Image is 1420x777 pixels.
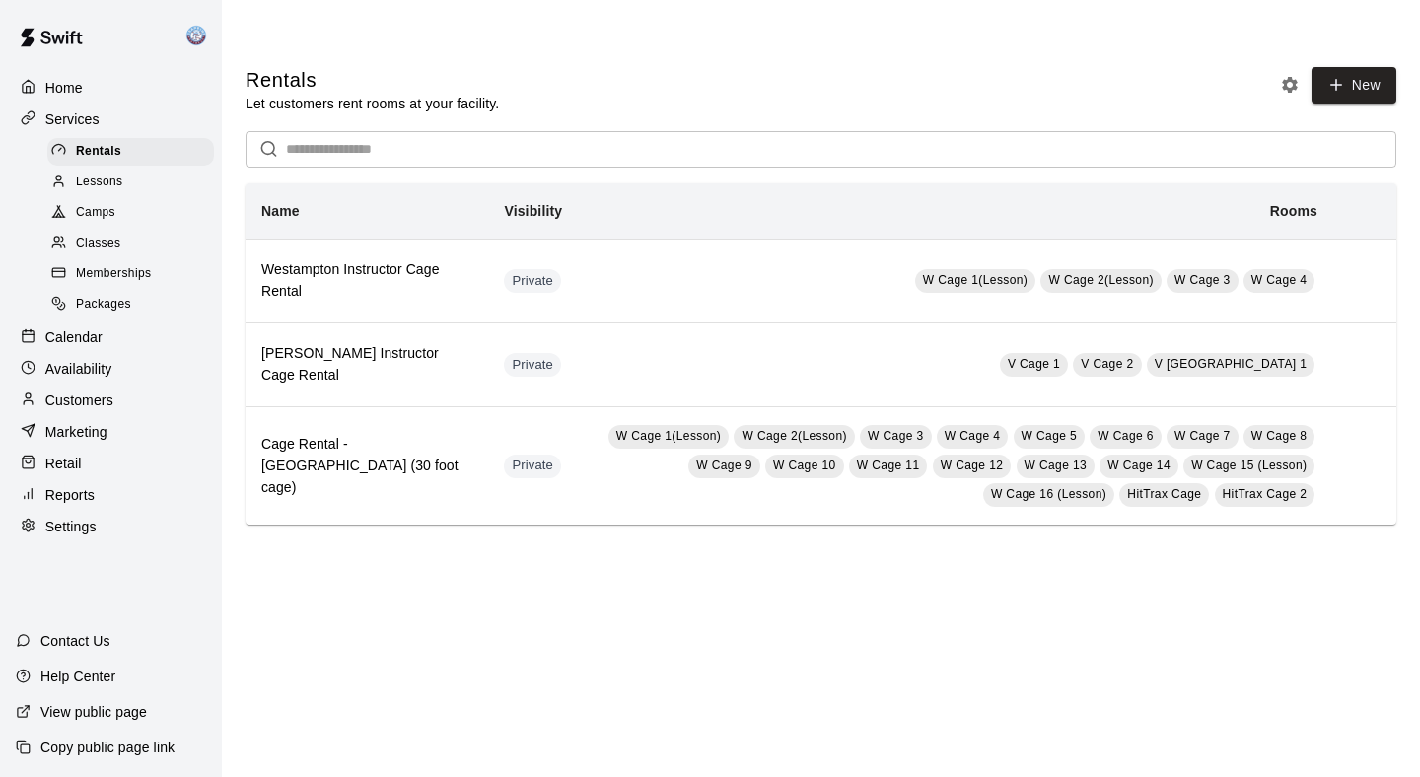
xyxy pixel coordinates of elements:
a: Rentals [47,136,222,167]
div: Lessons [47,169,214,196]
span: HitTrax Cage [1127,487,1201,501]
p: Copy public page link [40,738,175,757]
span: W Cage 16 (Lesson) [991,487,1106,501]
a: Services [16,105,206,134]
p: Retail [45,454,82,473]
p: View public page [40,702,147,722]
a: Settings [16,512,206,541]
div: This service is hidden, and can only be accessed via a direct link [504,269,561,293]
h6: [PERSON_NAME] Instructor Cage Rental [261,343,472,387]
p: Let customers rent rooms at your facility. [246,94,499,113]
span: Packages [76,295,131,315]
span: W Cage 14 [1107,459,1171,472]
div: This service is hidden, and can only be accessed via a direct link [504,455,561,478]
span: Private [504,356,561,375]
div: This service is hidden, and can only be accessed via a direct link [504,353,561,377]
img: Bryan Henry [184,24,208,47]
h5: Rentals [246,67,499,94]
span: W Cage 8 [1251,429,1308,443]
p: Help Center [40,667,115,686]
p: Reports [45,485,95,505]
span: W Cage 5 [1022,429,1078,443]
b: Rooms [1270,203,1317,219]
span: Private [504,272,561,291]
div: Classes [47,230,214,257]
span: W Cage 11 [857,459,920,472]
a: Reports [16,480,206,510]
span: Private [504,457,561,475]
span: Camps [76,203,115,223]
div: Camps [47,199,214,227]
a: New [1312,67,1396,104]
span: W Cage 3 [868,429,924,443]
a: Lessons [47,167,222,197]
p: Availability [45,359,112,379]
a: Marketing [16,417,206,447]
p: Contact Us [40,631,110,651]
p: Settings [45,517,97,536]
span: Memberships [76,264,151,284]
span: W Cage 2(Lesson) [1048,273,1153,287]
a: Classes [47,229,222,259]
span: W Cage 9 [696,459,752,472]
a: Camps [47,198,222,229]
p: Calendar [45,327,103,347]
span: Lessons [76,173,123,192]
span: W Cage 13 [1025,459,1088,472]
span: HitTrax Cage 2 [1223,487,1308,501]
span: W Cage 1(Lesson) [616,429,721,443]
span: W Cage 7 [1174,429,1231,443]
a: Home [16,73,206,103]
a: Availability [16,354,206,384]
a: Memberships [47,259,222,290]
span: W Cage 4 [1251,273,1308,287]
span: W Cage 12 [941,459,1004,472]
span: Rentals [76,142,121,162]
span: W Cage 2(Lesson) [742,429,846,443]
span: V Cage 2 [1081,357,1133,371]
h6: Westampton Instructor Cage Rental [261,259,472,303]
span: V [GEOGRAPHIC_DATA] 1 [1155,357,1308,371]
span: W Cage 10 [773,459,836,472]
a: Calendar [16,322,206,352]
b: Visibility [504,203,562,219]
span: Classes [76,234,120,253]
div: Memberships [47,260,214,288]
span: W Cage 1(Lesson) [923,273,1028,287]
div: Bryan Henry [180,16,222,55]
p: Customers [45,390,113,410]
button: Rental settings [1275,70,1305,100]
span: W Cage 3 [1174,273,1231,287]
a: Retail [16,449,206,478]
span: V Cage 1 [1008,357,1060,371]
a: Customers [16,386,206,415]
a: Packages [47,290,222,320]
span: W Cage 4 [945,429,1001,443]
p: Services [45,109,100,129]
h6: Cage Rental - [GEOGRAPHIC_DATA] (30 foot cage) [261,434,472,499]
table: simple table [246,183,1396,526]
span: W Cage 6 [1098,429,1154,443]
span: W Cage 15 (Lesson) [1191,459,1307,472]
div: Rentals [47,138,214,166]
b: Name [261,203,300,219]
p: Home [45,78,83,98]
div: Packages [47,291,214,318]
p: Marketing [45,422,107,442]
